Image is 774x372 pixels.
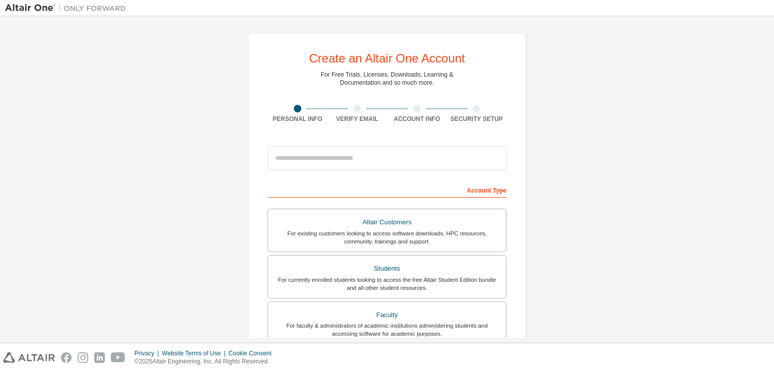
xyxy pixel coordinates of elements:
[447,115,507,123] div: Security Setup
[274,229,500,245] div: For existing customers looking to access software downloads, HPC resources, community, trainings ...
[3,352,55,363] img: altair_logo.svg
[321,71,454,87] div: For Free Trials, Licenses, Downloads, Learning & Documentation and so much more.
[268,115,328,123] div: Personal Info
[135,357,278,366] p: © 2025 Altair Engineering, Inc. All Rights Reserved.
[268,181,506,198] div: Account Type
[111,352,125,363] img: youtube.svg
[387,115,447,123] div: Account Info
[328,115,388,123] div: Verify Email
[274,276,500,292] div: For currently enrolled students looking to access the free Altair Student Edition bundle and all ...
[274,262,500,276] div: Students
[78,352,88,363] img: instagram.svg
[61,352,72,363] img: facebook.svg
[5,3,131,13] img: Altair One
[228,349,277,357] div: Cookie Consent
[309,52,465,65] div: Create an Altair One Account
[135,349,162,357] div: Privacy
[274,215,500,229] div: Altair Customers
[274,322,500,338] div: For faculty & administrators of academic institutions administering students and accessing softwa...
[94,352,105,363] img: linkedin.svg
[274,308,500,322] div: Faculty
[162,349,228,357] div: Website Terms of Use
